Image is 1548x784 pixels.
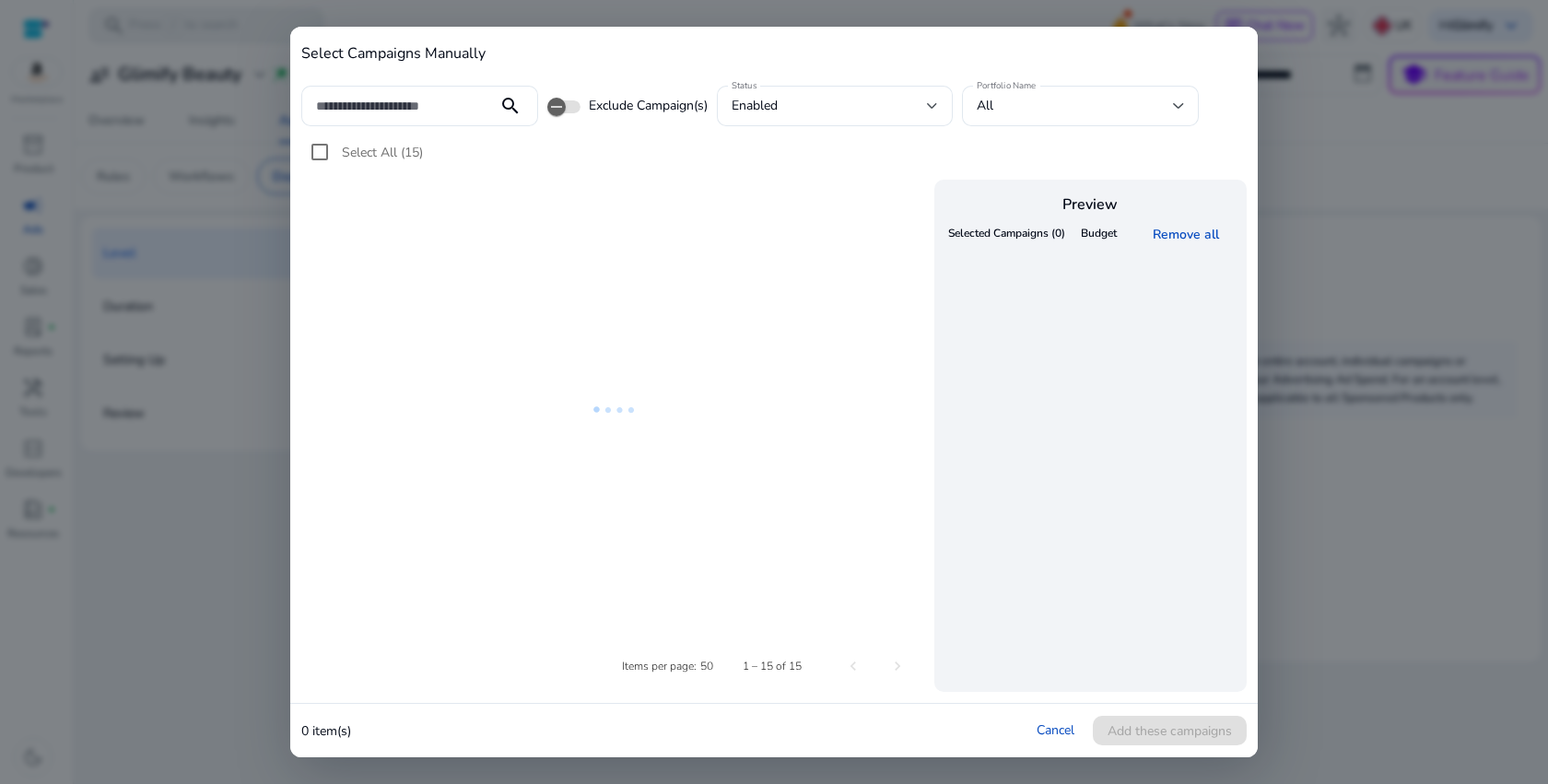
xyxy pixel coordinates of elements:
[589,97,708,115] span: Exclude Campaign(s)
[732,80,756,93] mat-label: Status
[342,144,423,161] span: Select All (15)
[301,721,351,741] p: 0 item(s)
[743,658,802,674] div: 1 – 15 of 15
[977,80,1037,93] mat-label: Portfolio Name
[622,658,697,674] div: Items per page:
[732,97,778,114] span: enabled
[1153,226,1226,243] a: Remove all
[944,220,1070,249] th: Selected Campaigns (0)
[1070,220,1129,249] th: Budget
[488,95,533,117] mat-icon: search
[977,97,993,114] span: All
[1037,721,1074,739] a: Cancel
[944,196,1237,214] h4: Preview
[700,658,713,674] div: 50
[301,45,1247,63] h4: Select Campaigns Manually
